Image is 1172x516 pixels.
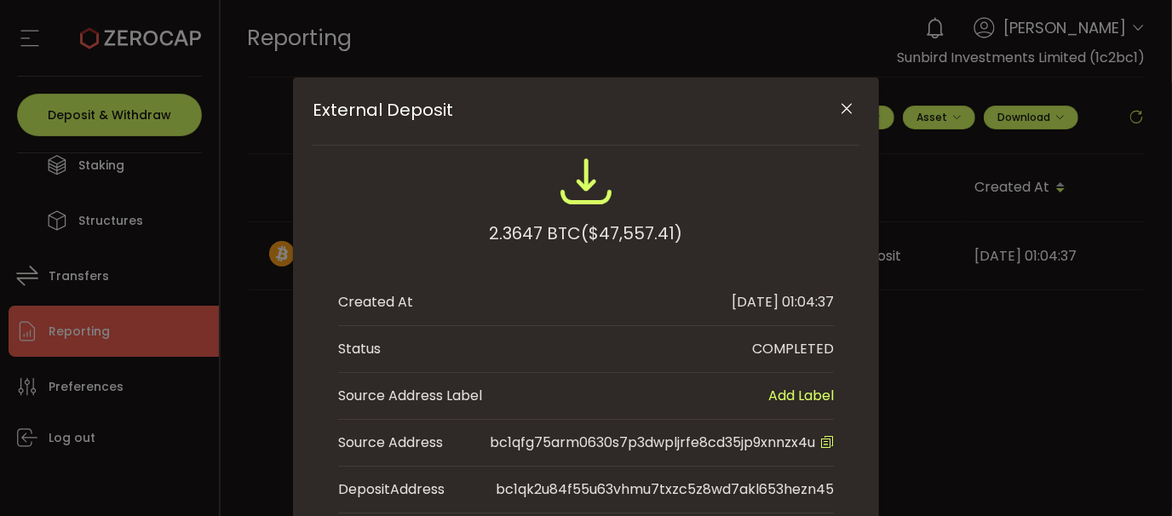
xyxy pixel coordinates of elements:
[338,479,445,500] div: Address
[768,386,834,406] span: Add Label
[832,95,862,124] button: Close
[338,339,381,359] div: Status
[490,218,683,249] div: 2.3647 BTC
[313,100,805,120] span: External Deposit
[752,339,834,359] div: COMPLETED
[338,292,413,312] div: Created At
[490,433,815,452] span: bc1qfg75arm0630s7p3dwpljrfe8cd35jp9xnnzx4u
[582,218,683,249] span: ($47,557.41)
[338,433,443,453] div: Source Address
[732,292,834,312] div: [DATE] 01:04:37
[338,479,390,499] span: Deposit
[338,386,482,406] span: Source Address Label
[1087,434,1172,516] iframe: Chat Widget
[496,479,834,500] div: bc1qk2u84f55u63vhmu7txzc5z8wd7akl653hezn45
